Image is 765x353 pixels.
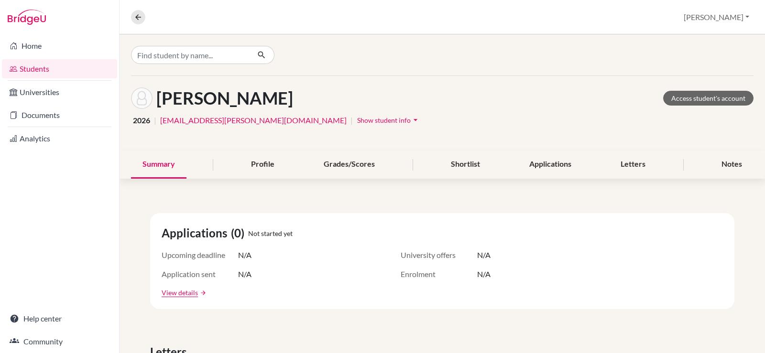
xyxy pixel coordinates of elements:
[131,46,250,64] input: Find student by name...
[162,249,238,261] span: Upcoming deadline
[162,268,238,280] span: Application sent
[609,150,657,179] div: Letters
[156,88,293,108] h1: [PERSON_NAME]
[477,268,491,280] span: N/A
[238,268,251,280] span: N/A
[411,115,420,125] i: arrow_drop_down
[160,115,347,126] a: [EMAIL_ADDRESS][PERSON_NAME][DOMAIN_NAME]
[2,129,117,148] a: Analytics
[2,36,117,55] a: Home
[131,150,186,179] div: Summary
[248,228,293,238] span: Not started yet
[2,59,117,78] a: Students
[162,225,231,242] span: Applications
[131,87,153,109] img: Jae Bin Lee's avatar
[2,83,117,102] a: Universities
[133,115,150,126] span: 2026
[162,288,198,298] a: View details
[240,150,286,179] div: Profile
[2,332,117,351] a: Community
[357,116,411,124] span: Show student info
[238,249,251,261] span: N/A
[679,8,754,26] button: [PERSON_NAME]
[312,150,386,179] div: Grades/Scores
[710,150,754,179] div: Notes
[439,150,492,179] div: Shortlist
[154,115,156,126] span: |
[401,249,477,261] span: University offers
[350,115,353,126] span: |
[518,150,583,179] div: Applications
[2,106,117,125] a: Documents
[663,91,754,106] a: Access student's account
[357,113,421,128] button: Show student infoarrow_drop_down
[2,309,117,328] a: Help center
[198,289,207,296] a: arrow_forward
[401,268,477,280] span: Enrolment
[231,225,248,242] span: (0)
[8,10,46,25] img: Bridge-U
[477,249,491,261] span: N/A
